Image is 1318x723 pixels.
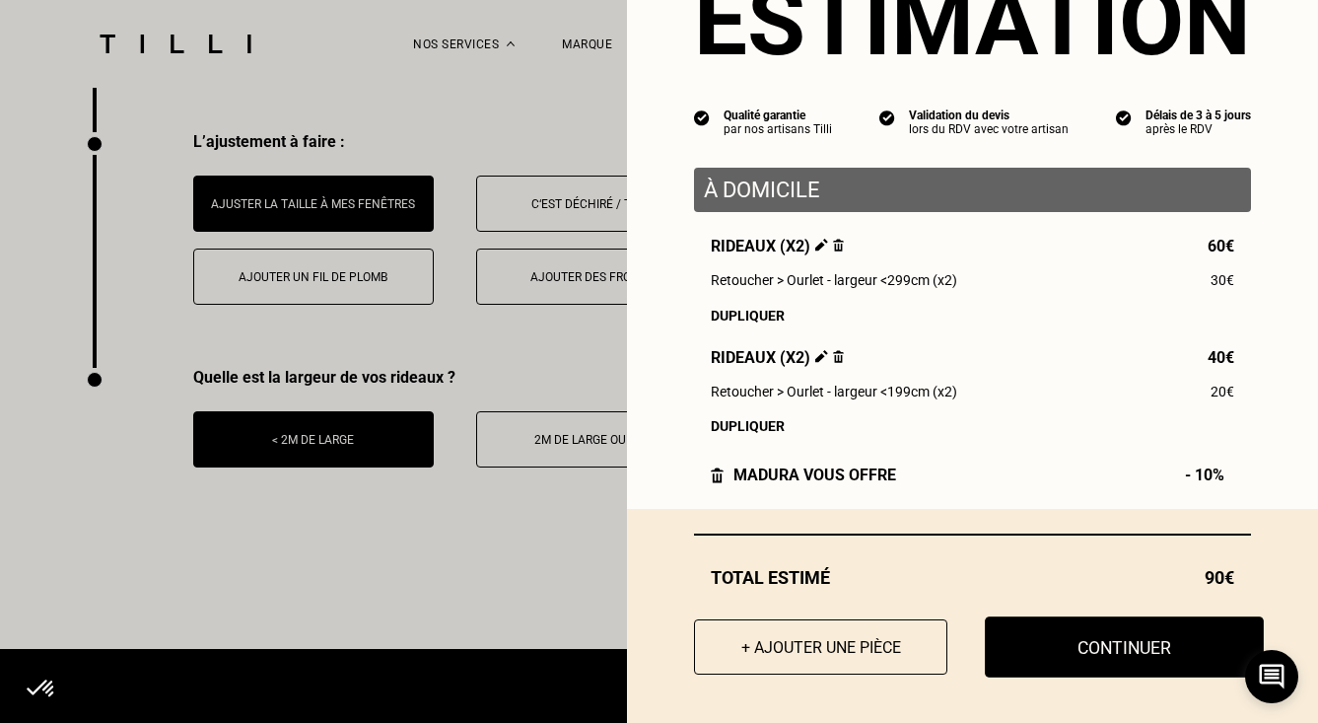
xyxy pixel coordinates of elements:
div: par nos artisans Tilli [724,122,832,136]
img: Éditer [815,239,828,252]
p: À domicile [704,178,1241,202]
span: Rideaux (x2) [711,237,844,255]
span: 90€ [1205,567,1234,588]
img: Éditer [815,350,828,363]
div: Madura vous offre [711,466,896,484]
span: 20€ [1211,384,1234,399]
span: - 10% [1185,466,1234,484]
span: 30€ [1211,272,1234,288]
span: 60€ [1208,237,1234,255]
span: Retoucher > Ourlet - largeur <299cm (x2) [711,272,957,288]
img: icon list info [694,108,710,126]
div: Validation du devis [909,108,1069,122]
div: Total estimé [694,567,1251,588]
div: Qualité garantie [724,108,832,122]
img: icon list info [879,108,895,126]
div: Délais de 3 à 5 jours [1145,108,1251,122]
button: Continuer [985,616,1264,678]
div: Dupliquer [711,308,1234,324]
button: + Ajouter une pièce [694,619,947,675]
img: icon list info [1116,108,1132,126]
img: Supprimer [833,350,844,363]
img: Supprimer [833,239,844,252]
span: Rideaux (x2) [711,348,844,367]
span: Retoucher > Ourlet - largeur <199cm (x2) [711,384,957,399]
div: après le RDV [1145,122,1251,136]
div: lors du RDV avec votre artisan [909,122,1069,136]
div: Dupliquer [711,418,1234,434]
span: 40€ [1208,348,1234,367]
